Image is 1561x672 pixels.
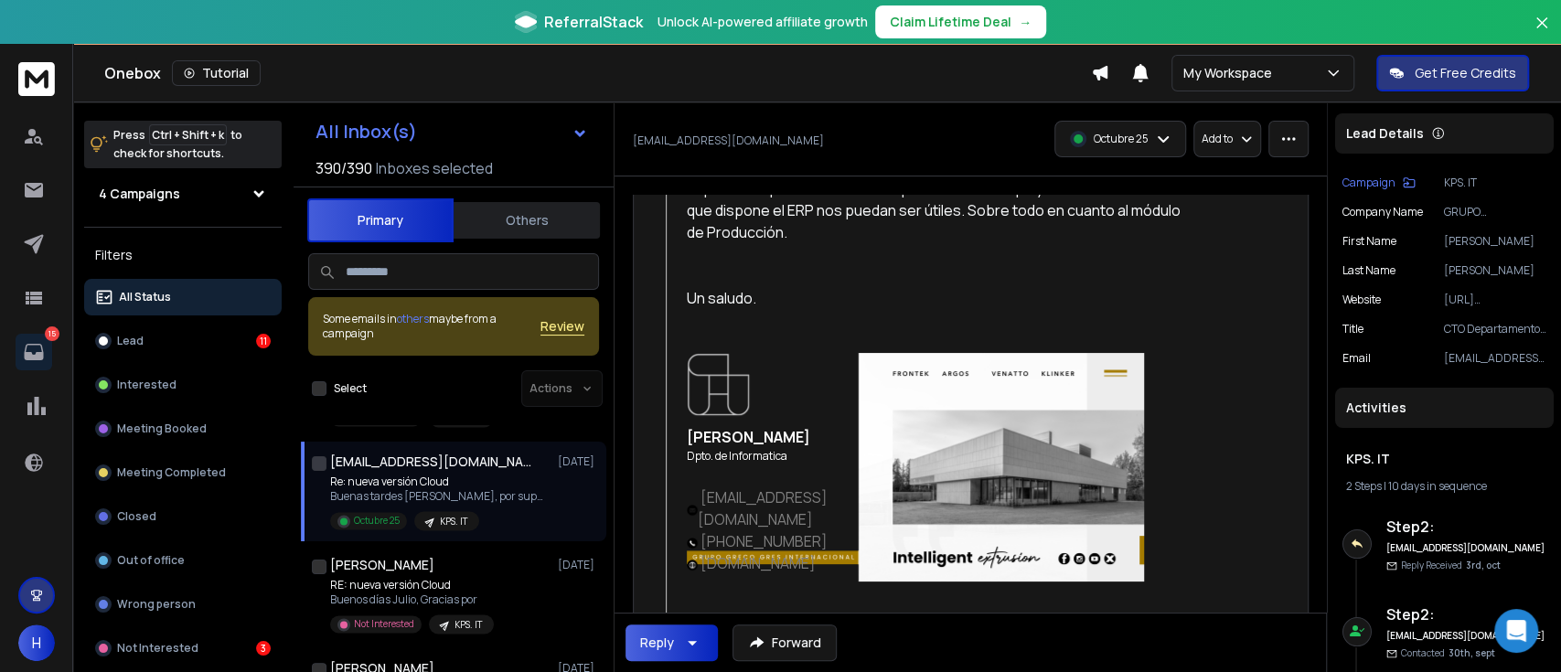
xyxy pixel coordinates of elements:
[698,553,816,573] a: [DOMAIN_NAME]
[323,312,540,341] div: Some emails in maybe from a campaign
[397,311,429,326] span: others
[1444,351,1546,366] p: [EMAIL_ADDRESS][DOMAIN_NAME],[EMAIL_ADDRESS][DOMAIN_NAME],[EMAIL_ADDRESS][DOMAIN_NAME]
[117,378,176,392] p: Interested
[117,421,207,436] p: Meeting Booked
[1019,13,1032,31] span: →
[376,157,493,179] h3: Inboxes selected
[1202,132,1233,146] p: Add to
[732,624,837,661] button: Forward
[330,556,434,574] h1: [PERSON_NAME]
[1346,478,1382,494] span: 2 Steps
[330,592,494,607] p: Buenos días Julio, Gracias por
[1342,293,1381,307] p: website
[625,624,718,661] button: Reply
[117,465,226,480] p: Meeting Completed
[1386,603,1546,625] h6: Step 2 :
[1346,450,1543,468] h1: KPS. IT
[698,531,828,551] a: [PHONE_NUMBER]
[558,558,599,572] p: [DATE]
[1183,64,1279,82] p: My Workspace
[1346,124,1424,143] p: Lead Details
[84,323,282,359] button: Lead11
[1376,55,1529,91] button: Get Free Credits
[1444,176,1546,190] p: KPS. IT
[256,641,271,656] div: 3
[256,334,271,348] div: 11
[1386,516,1546,538] h6: Step 2 :
[117,553,185,568] p: Out of office
[875,5,1046,38] button: Claim Lifetime Deal→
[1444,322,1546,336] p: CTO Departamento Informática
[1444,293,1546,307] p: [URL][DOMAIN_NAME]
[45,326,59,341] p: 15
[84,411,282,447] button: Meeting Booked
[1444,263,1546,278] p: [PERSON_NAME]
[1342,176,1395,190] p: Campaign
[315,157,372,179] span: 390 / 390
[84,279,282,315] button: All Status
[117,641,198,656] p: Not Interested
[687,505,698,516] img: sign_mail.png
[640,634,674,652] div: Reply
[330,489,550,504] p: Buenas tardes [PERSON_NAME], por supuesto. Efectivamente
[1449,646,1495,659] span: 30th, sept
[84,176,282,212] button: 4 Campaigns
[1342,234,1396,249] p: First Name
[1401,646,1495,660] p: Contacted
[354,514,400,528] p: Octubre 25
[315,123,417,141] h1: All Inbox(s)
[1401,559,1501,572] p: Reply Received
[1415,64,1516,82] p: Get Free Credits
[18,624,55,661] button: H
[172,60,261,86] button: Tutorial
[113,126,242,163] p: Press to check for shortcuts.
[544,11,643,33] span: ReferralStack
[117,597,196,612] p: Wrong person
[558,454,599,469] p: [DATE]
[1094,132,1149,146] p: Octubre 25
[1388,478,1487,494] span: 10 days in sequence
[1386,541,1546,555] h6: [EMAIL_ADDRESS][DOMAIN_NAME]
[1342,263,1395,278] p: Last Name
[84,454,282,491] button: Meeting Completed
[354,617,414,631] p: Not Interested
[1444,205,1546,219] p: GRUPO [PERSON_NAME] GRES INTERNACIONAL
[1466,559,1501,571] span: 3rd, oct
[330,475,550,489] p: Re: nueva versión Cloud
[1335,388,1554,428] div: Activities
[687,155,1194,243] div: Nosotros somos una empresa de cerámica y me gustaría saber que experiencia previa tienen en empre...
[1342,351,1371,366] p: Email
[633,133,824,148] p: [EMAIL_ADDRESS][DOMAIN_NAME]
[687,448,861,464] td: Dpto. de Informatica
[540,317,584,336] span: Review
[330,453,531,471] h1: [EMAIL_ADDRESS][DOMAIN_NAME] +1
[84,586,282,623] button: Wrong person
[1386,629,1546,643] h6: [EMAIL_ADDRESS][DOMAIN_NAME]
[301,113,603,150] button: All Inbox(s)
[687,427,810,447] strong: [PERSON_NAME]
[104,60,1091,86] div: Onebox
[658,13,868,31] p: Unlock AI-powered affiliate growth
[117,334,144,348] p: Lead
[698,487,828,529] a: [EMAIL_ADDRESS][DOMAIN_NAME]
[84,242,282,268] h3: Filters
[117,509,156,524] p: Closed
[307,198,454,242] button: Primary
[700,531,828,551] span: [PHONE_NUMBER]
[99,185,180,203] h1: 4 Campaigns
[84,630,282,667] button: Not Interested3
[119,290,171,304] p: All Status
[84,498,282,535] button: Closed
[454,200,600,240] button: Others
[84,542,282,579] button: Out of office
[1342,322,1363,336] p: title
[16,334,52,370] a: 15
[84,367,282,403] button: Interested
[1444,234,1546,249] p: [PERSON_NAME]
[700,553,816,573] span: [DOMAIN_NAME]
[687,538,698,549] img: sign_phone.png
